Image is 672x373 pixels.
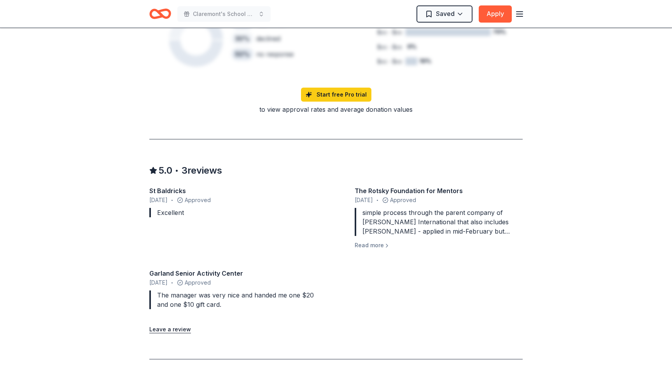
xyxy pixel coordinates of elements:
div: The manager was very nice and handed me one $20 and one $10 gift card. [149,290,317,309]
div: Approved [149,278,317,287]
span: Saved [436,9,455,19]
div: declined [256,34,280,43]
div: Excellent [149,208,317,217]
div: The Rotsky Foundation for Mentors [355,186,523,195]
span: • [171,197,173,203]
tspan: 0% [407,43,416,50]
span: • [175,167,179,175]
a: Start free Pro trial [301,88,371,102]
div: no response [256,49,294,59]
button: Read more [355,241,390,250]
div: simple process through the parent company of [PERSON_NAME] International that also includes [PERS... [355,208,523,236]
span: • [376,197,378,203]
span: [DATE] [355,195,373,205]
button: Claremont's School Family and Community Council Meeting [177,6,271,22]
span: 3 reviews [182,164,222,177]
tspan: $xx - $xx [377,58,402,65]
span: Claremont's School Family and Community Council Meeting [193,9,255,19]
a: Home [149,5,171,23]
tspan: 10% [420,58,431,64]
button: Saved [416,5,472,23]
span: [DATE] [149,195,168,205]
tspan: $xx - $xx [377,44,402,50]
div: to view approval rates and average donation values [149,105,523,114]
button: Apply [479,5,512,23]
span: • [171,280,173,286]
div: 50 % [231,48,253,60]
span: 5.0 [159,164,172,177]
div: Approved [149,195,317,205]
span: [DATE] [149,278,168,287]
div: Garland Senior Activity Center [149,269,317,278]
div: St Baldricks [149,186,317,195]
tspan: 70% [493,28,506,35]
div: Approved [355,195,523,205]
div: 30 % [231,32,253,45]
button: Leave a review [149,325,191,334]
tspan: $xx - $xx [377,29,402,35]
